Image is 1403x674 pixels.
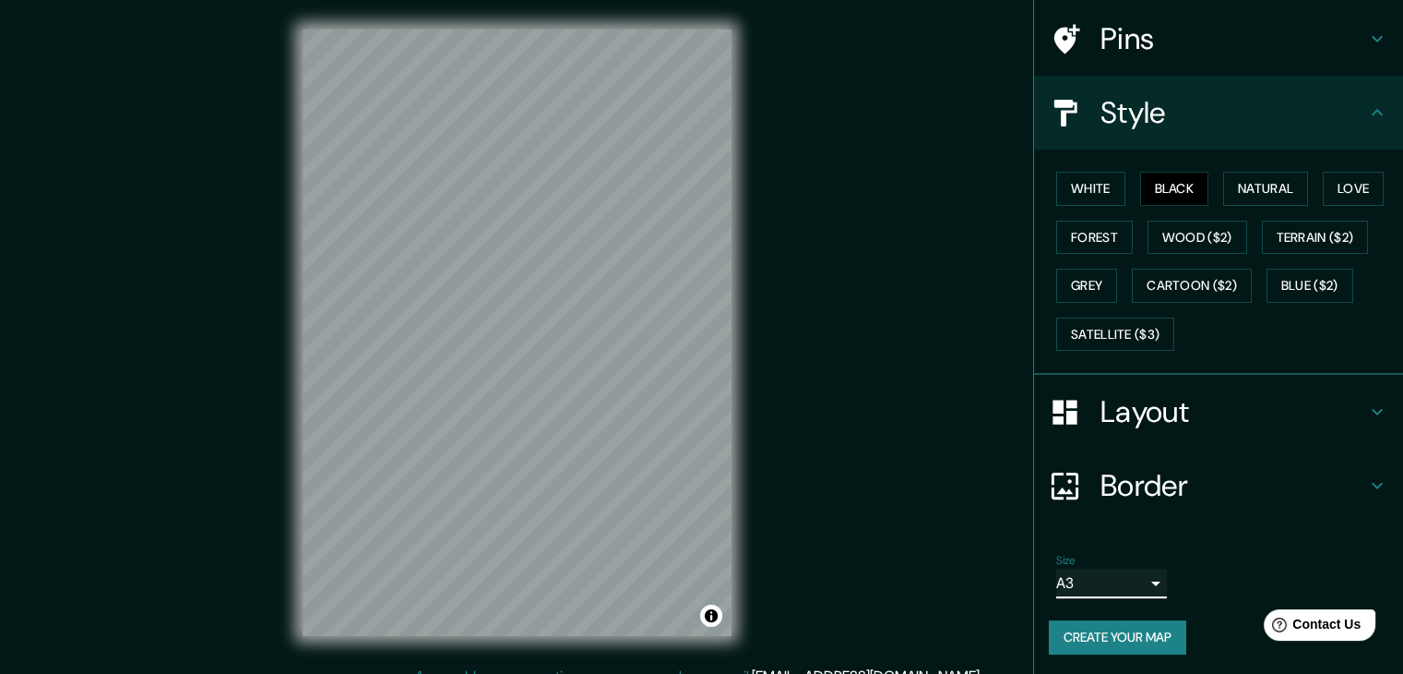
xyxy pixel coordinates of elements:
button: Forest [1056,221,1133,255]
button: Love [1323,172,1384,206]
button: Grey [1056,269,1117,303]
h4: Border [1100,467,1366,504]
button: Wood ($2) [1147,221,1247,255]
div: Border [1034,449,1403,523]
button: Create your map [1049,620,1186,655]
div: Style [1034,76,1403,150]
h4: Style [1100,94,1366,131]
button: Natural [1223,172,1308,206]
label: Size [1056,553,1076,569]
button: Satellite ($3) [1056,318,1174,352]
button: Terrain ($2) [1262,221,1369,255]
div: Pins [1034,2,1403,76]
h4: Layout [1100,393,1366,430]
h4: Pins [1100,20,1366,57]
button: White [1056,172,1125,206]
button: Cartoon ($2) [1132,269,1252,303]
button: Toggle attribution [700,605,722,627]
div: A3 [1056,569,1167,598]
canvas: Map [303,30,731,636]
button: Blue ($2) [1266,269,1353,303]
iframe: Help widget launcher [1239,602,1383,654]
div: Layout [1034,375,1403,449]
button: Black [1140,172,1209,206]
